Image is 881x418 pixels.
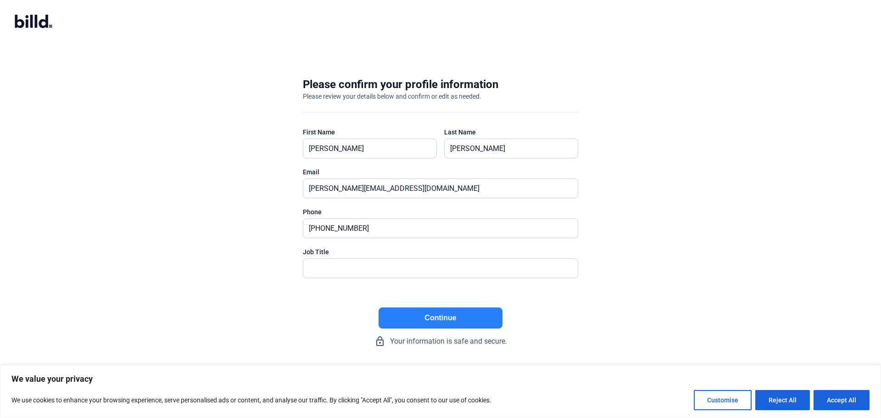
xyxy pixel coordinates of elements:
[11,395,491,406] p: We use cookies to enhance your browsing experience, serve personalised ads or content, and analys...
[11,373,870,385] p: We value your privacy
[303,247,578,256] div: Job Title
[379,307,502,329] button: Continue
[303,92,481,101] div: Please review your details below and confirm or edit as needed.
[303,219,568,238] input: (XXX) XXX-XXXX
[303,207,578,217] div: Phone
[303,336,578,347] div: Your information is safe and secure.
[303,77,498,92] div: Please confirm your profile information
[374,336,385,347] mat-icon: lock_outline
[755,390,810,410] button: Reject All
[444,128,578,137] div: Last Name
[303,167,578,177] div: Email
[694,390,752,410] button: Customise
[303,128,437,137] div: First Name
[814,390,870,410] button: Accept All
